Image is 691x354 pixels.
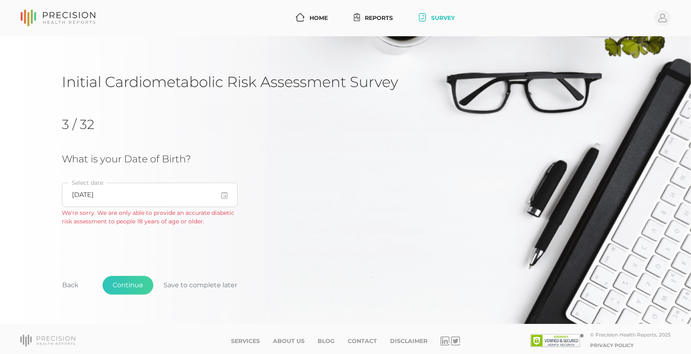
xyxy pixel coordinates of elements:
[231,338,260,345] a: Services
[52,276,89,295] button: Back
[348,338,377,345] a: Contact
[390,338,427,345] a: Disclaimer
[530,334,584,347] img: SSL site seal - click to verify
[292,11,331,26] a: Home
[102,276,153,295] button: Continue
[62,153,402,165] h3: What is your Date of Birth?
[62,73,629,91] h1: Initial Cardiometabolic Risk Assessment Survey
[351,11,397,26] a: Reports
[318,338,335,345] a: Blog
[273,338,305,345] a: About Us
[590,332,671,338] div: © Precision Health Reports, 2025
[153,276,247,295] button: Save to complete later
[62,209,238,226] div: We’re sorry. We are only able to provide an accurate diabetic risk assessment to people 18 years ...
[62,117,145,132] h2: 3 / 32
[590,342,634,348] a: Privacy Policy
[416,11,458,26] a: Survey
[62,183,238,207] input: Select date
